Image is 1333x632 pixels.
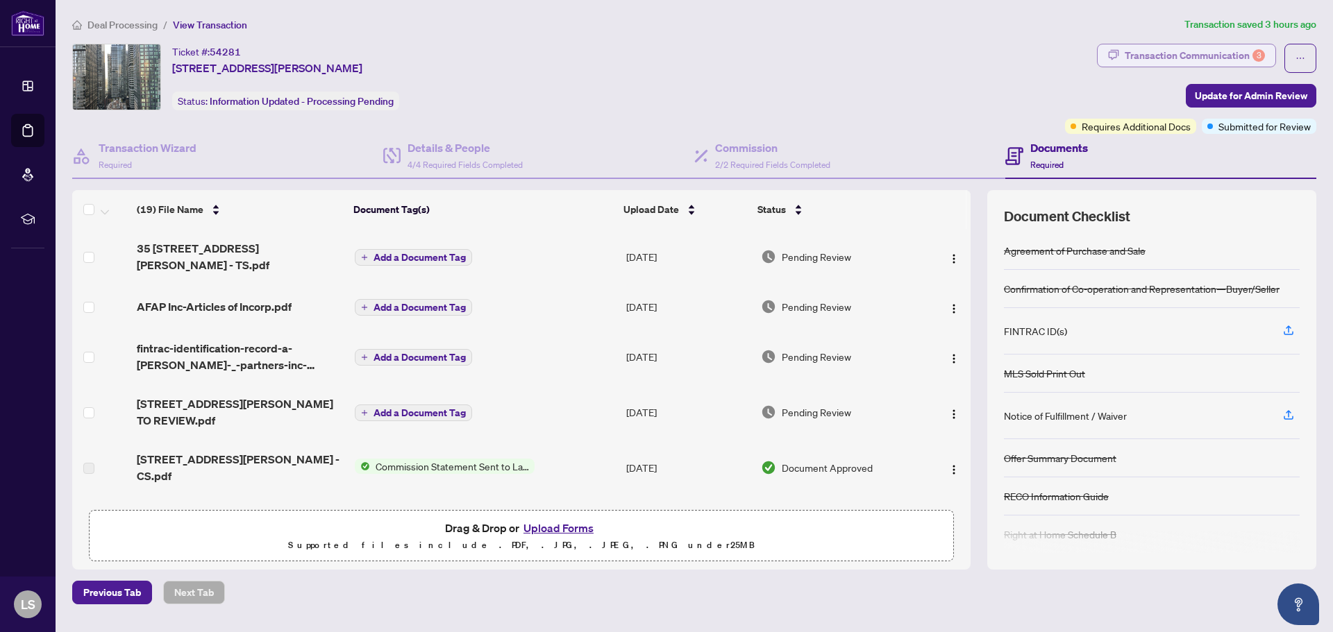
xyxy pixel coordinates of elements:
img: logo [11,10,44,36]
button: Add a Document Tag [355,299,472,316]
span: [STREET_ADDRESS][PERSON_NAME] TO REVIEW.pdf [137,395,343,429]
button: Add a Document Tag [355,298,472,316]
span: plus [361,354,368,361]
span: Previous Tab [83,581,141,604]
button: Add a Document Tag [355,248,472,266]
span: Status [757,202,786,217]
div: Offer Summary Document [1004,450,1116,466]
span: (19) File Name [137,202,203,217]
div: Confirmation of Co-operation and Representation—Buyer/Seller [1004,281,1280,296]
th: Status [752,190,919,229]
p: Supported files include .PDF, .JPG, .JPEG, .PNG under 25 MB [98,537,945,554]
span: Commission Statement Sent to Lawyer [370,459,535,474]
td: [DATE] [621,495,755,540]
div: Agreement of Purchase and Sale [1004,243,1146,258]
img: Document Status [761,249,776,264]
button: Open asap [1277,583,1319,625]
img: IMG-C12334571_1.jpg [73,44,160,110]
th: (19) File Name [131,190,348,229]
span: plus [361,409,368,416]
span: Pending Review [782,404,851,420]
span: Submitted for Review [1218,119,1311,134]
span: AFAP Inc-Articles of Incorp.pdf [137,298,292,315]
span: 35 [STREET_ADDRESS][PERSON_NAME] - TS.pdf [137,240,343,273]
span: plus [361,304,368,311]
span: LS [21,595,35,614]
h4: Commission [715,139,830,156]
span: Upload Date [623,202,679,217]
img: Logo [948,464,959,475]
td: [DATE] [621,384,755,440]
span: Requires Additional Docs [1082,119,1191,134]
span: Required [99,160,132,170]
span: Pending Review [782,249,851,264]
span: 2/2 Required Fields Completed [715,160,830,170]
li: / [163,17,167,33]
span: 4/4 Required Fields Completed [408,160,523,170]
span: ellipsis [1296,53,1305,63]
td: [DATE] [621,284,755,329]
th: Document Tag(s) [348,190,619,229]
img: Document Status [761,404,776,420]
button: Add a Document Tag [355,404,472,422]
th: Upload Date [618,190,752,229]
article: Transaction saved 3 hours ago [1184,17,1316,33]
button: Add a Document Tag [355,349,472,366]
span: home [72,20,82,30]
span: 54281 [210,46,241,58]
button: Logo [943,456,965,479]
span: Add a Document Tag [374,352,466,362]
span: Drag & Drop orUpload FormsSupported files include .PDF, .JPG, .JPEG, .PNG under25MB [90,511,953,562]
button: Status IconCommission Statement Sent to Lawyer [355,459,535,474]
span: [STREET_ADDRESS][PERSON_NAME] - CS.pdf [137,451,343,484]
button: Logo [943,296,965,318]
img: Logo [948,303,959,314]
span: Document Checklist [1004,207,1130,226]
button: Logo [943,246,965,268]
img: Document Status [761,349,776,364]
td: [DATE] [621,229,755,284]
span: Document Approved [782,460,873,475]
div: Notice of Fulfillment / Waiver [1004,408,1127,423]
span: Update for Admin Review [1195,85,1307,107]
span: Add a Document Tag [374,408,466,418]
img: Logo [948,353,959,364]
span: plus [361,254,368,261]
span: Pending Review [782,299,851,314]
div: 3 [1252,49,1265,62]
img: Document Status [761,460,776,475]
h4: Details & People [408,139,523,156]
div: Right at Home Schedule B [1004,527,1116,542]
div: Ticket #: [172,44,241,60]
button: Next Tab [163,581,225,604]
img: Status Icon [355,459,370,474]
button: Update for Admin Review [1186,84,1316,108]
td: [DATE] [621,440,755,495]
button: Logo [943,345,965,368]
span: Required [1030,160,1064,170]
span: Drag & Drop or [445,519,598,537]
div: FINTRAC ID(s) [1004,323,1067,339]
img: Document Status [761,299,776,314]
span: fintrac-identification-record-a-[PERSON_NAME]-_-partners-inc-20250808-192737_Updated [DATE].pdf [137,340,343,373]
img: Logo [948,253,959,264]
button: Logo [943,401,965,423]
div: Transaction Communication [1125,44,1265,67]
h4: Transaction Wizard [99,139,196,156]
button: Add a Document Tag [355,404,472,421]
button: Previous Tab [72,581,152,604]
div: RECO Information Guide [1004,488,1109,504]
span: Add a Document Tag [374,302,466,312]
span: Pending Review [782,349,851,364]
button: Transaction Communication3 [1097,44,1276,67]
h4: Documents [1030,139,1088,156]
span: Add a Document Tag [374,253,466,262]
div: Status: [172,92,399,110]
button: Add a Document Tag [355,348,472,366]
td: [DATE] [621,329,755,384]
span: Information Updated - Processing Pending [210,95,394,108]
button: Add a Document Tag [355,249,472,266]
span: Deal Processing [87,19,158,31]
span: View Transaction [173,19,247,31]
button: Upload Forms [519,519,598,537]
